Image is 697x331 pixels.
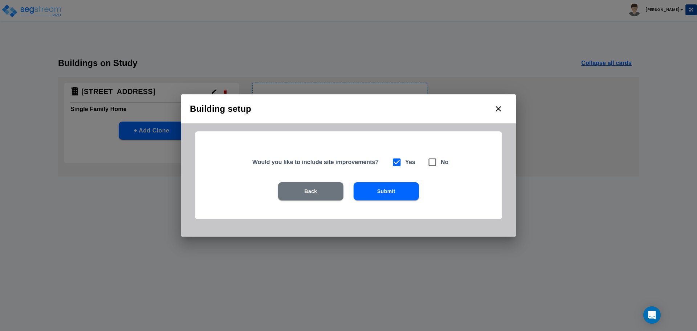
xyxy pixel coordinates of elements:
[441,157,449,167] h6: No
[490,100,507,118] button: close
[252,158,383,166] h5: Would you like to include site improvements?
[405,157,415,167] h6: Yes
[643,306,661,324] div: Open Intercom Messenger
[278,182,343,200] button: Back
[354,182,419,200] button: Submit
[181,94,516,123] h2: Building setup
